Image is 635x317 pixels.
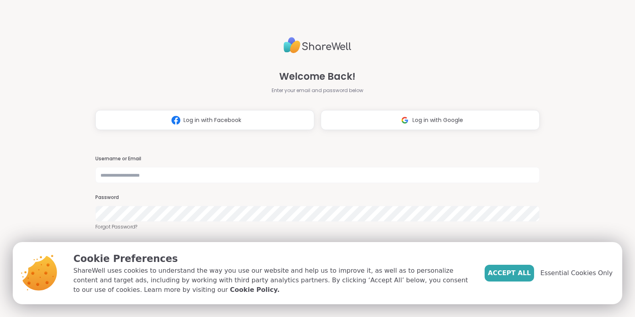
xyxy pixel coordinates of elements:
a: Forgot Password? [95,223,540,230]
img: ShareWell Logo [284,34,351,57]
p: Cookie Preferences [73,252,472,266]
button: Log in with Facebook [95,110,314,130]
button: Accept All [485,265,534,282]
span: Accept All [488,268,531,278]
span: Essential Cookies Only [540,268,613,278]
p: ShareWell uses cookies to understand the way you use our website and help us to improve it, as we... [73,266,472,295]
span: Welcome Back! [279,69,355,84]
span: Log in with Facebook [183,116,241,124]
img: ShareWell Logomark [397,113,412,128]
img: ShareWell Logomark [168,113,183,128]
h3: Password [95,194,540,201]
a: Cookie Policy. [230,285,280,295]
span: Enter your email and password below [272,87,363,94]
h3: Username or Email [95,156,540,162]
button: Log in with Google [321,110,540,130]
span: Log in with Google [412,116,463,124]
